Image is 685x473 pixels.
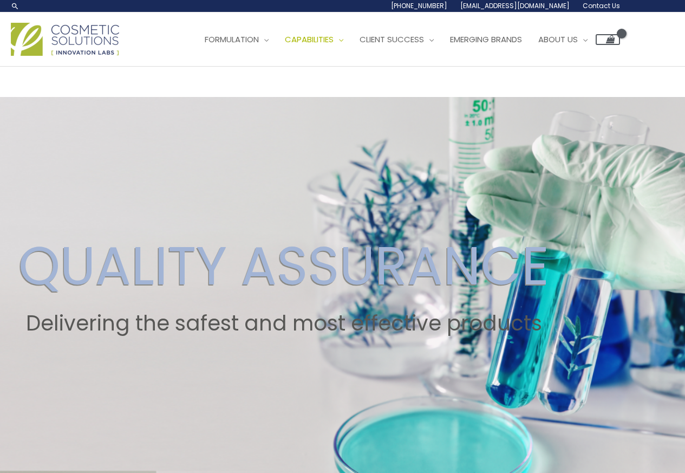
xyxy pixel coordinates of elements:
[205,34,259,45] span: Formulation
[188,23,620,56] nav: Site Navigation
[277,23,351,56] a: Capabilities
[450,34,522,45] span: Emerging Brands
[197,23,277,56] a: Formulation
[538,34,578,45] span: About Us
[596,34,620,45] a: View Shopping Cart, empty
[360,34,424,45] span: Client Success
[391,1,447,10] span: [PHONE_NUMBER]
[11,2,19,10] a: Search icon link
[442,23,530,56] a: Emerging Brands
[18,311,549,336] h2: Delivering the safest and most effective products
[530,23,596,56] a: About Us
[11,23,119,56] img: Cosmetic Solutions Logo
[18,234,549,298] h2: QUALITY ASSURANCE
[583,1,620,10] span: Contact Us
[351,23,442,56] a: Client Success
[285,34,334,45] span: Capabilities
[460,1,570,10] span: [EMAIL_ADDRESS][DOMAIN_NAME]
